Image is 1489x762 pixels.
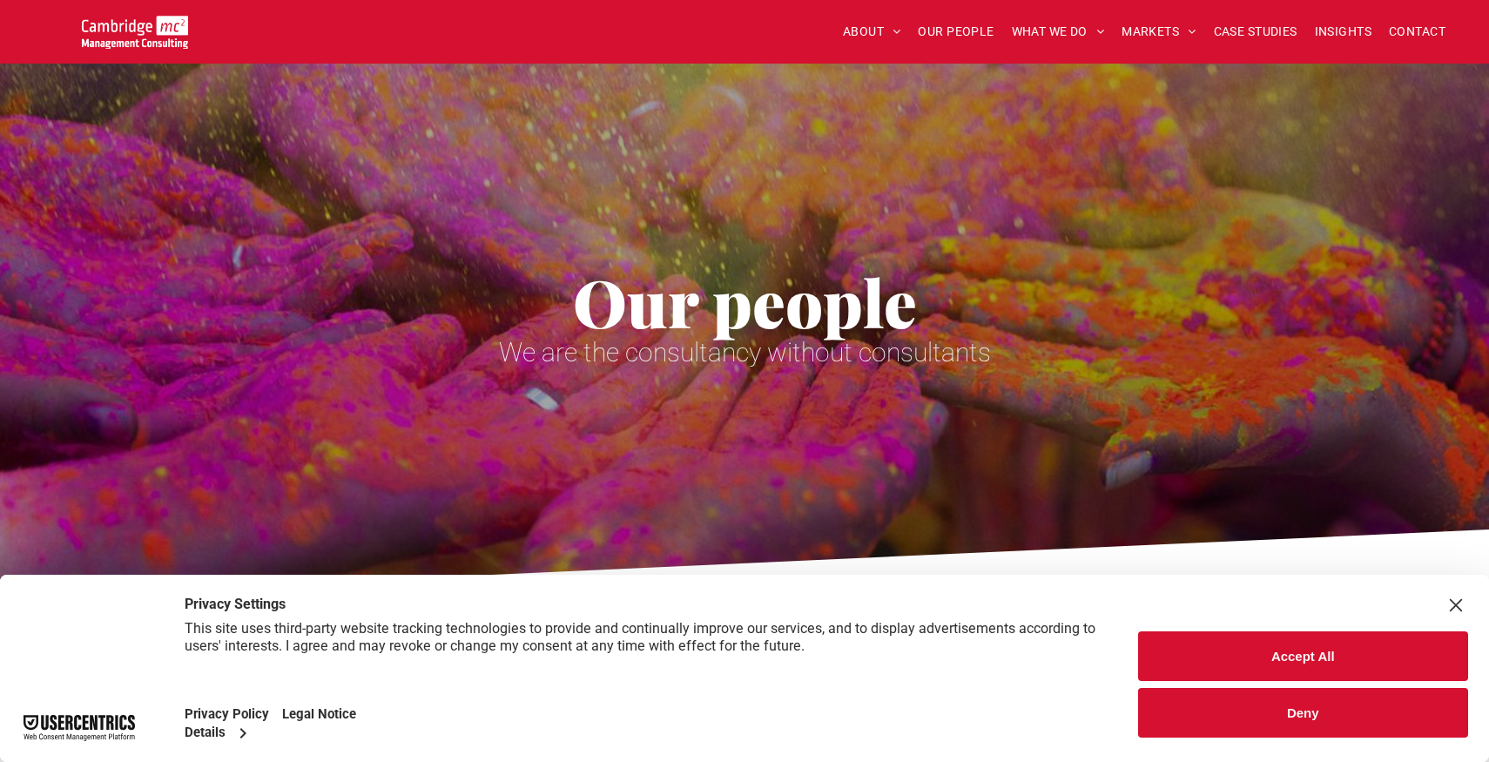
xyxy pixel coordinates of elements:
a: MARKETS [1113,18,1204,45]
a: ABOUT [834,18,910,45]
a: WHAT WE DO [1003,18,1114,45]
span: Our people [573,258,917,345]
img: Go to Homepage [82,16,189,49]
a: CASE STUDIES [1205,18,1306,45]
span: We are the consultancy without consultants [499,337,991,368]
a: CONTACT [1380,18,1454,45]
a: OUR PEOPLE [909,18,1002,45]
a: INSIGHTS [1306,18,1380,45]
a: Your Business Transformed | Cambridge Management Consulting [82,18,189,37]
